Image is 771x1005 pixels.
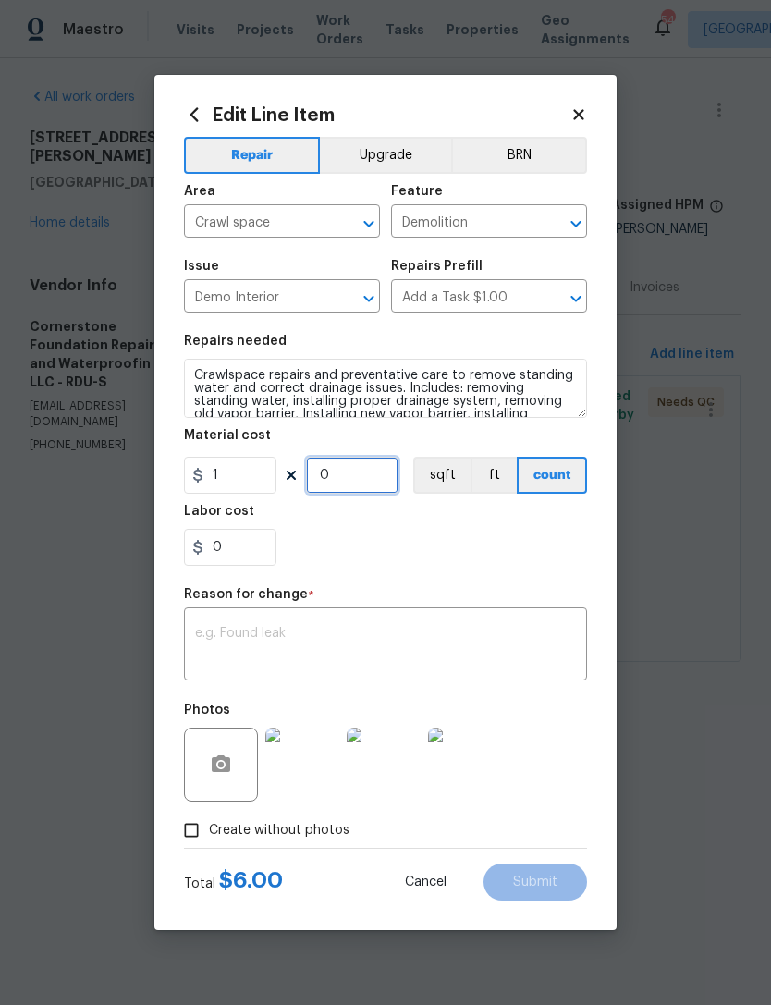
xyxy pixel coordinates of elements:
button: BRN [451,137,587,174]
h5: Area [184,185,215,198]
button: Open [356,211,382,237]
button: Cancel [375,864,476,901]
h2: Edit Line Item [184,104,570,125]
button: ft [471,457,517,494]
button: Upgrade [320,137,452,174]
h5: Feature [391,185,443,198]
h5: Material cost [184,429,271,442]
button: sqft [413,457,471,494]
span: Cancel [405,876,447,889]
span: $ 6.00 [219,869,283,891]
button: count [517,457,587,494]
button: Open [563,211,589,237]
h5: Photos [184,704,230,717]
h5: Labor cost [184,505,254,518]
button: Submit [483,864,587,901]
h5: Issue [184,260,219,273]
h5: Repairs Prefill [391,260,483,273]
span: Submit [513,876,557,889]
button: Open [563,286,589,312]
span: Create without photos [209,821,349,840]
div: Total [184,871,283,893]
h5: Reason for change [184,588,308,601]
h5: Repairs needed [184,335,287,348]
textarea: Crawlspace repairs and preventative care to remove standing water and correct drainage issues. In... [184,359,587,418]
button: Repair [184,137,320,174]
button: Open [356,286,382,312]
